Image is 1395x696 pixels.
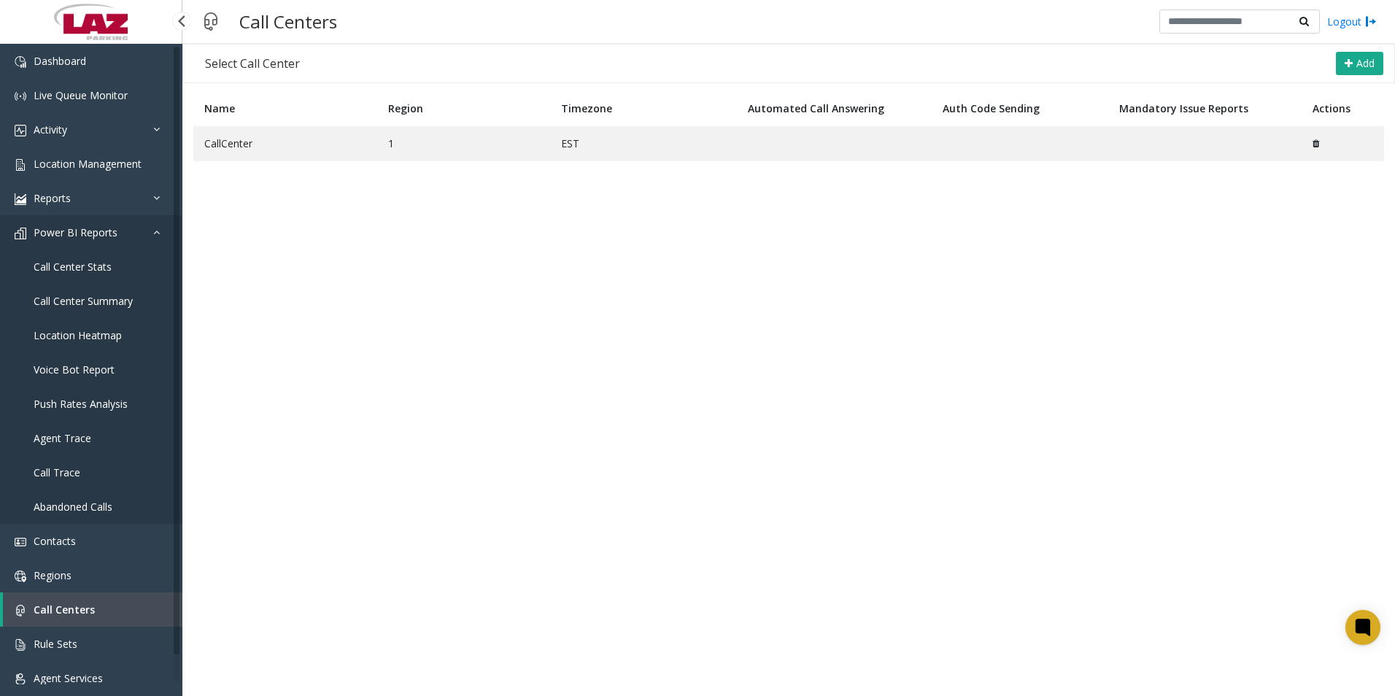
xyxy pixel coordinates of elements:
[15,90,26,102] img: 'icon'
[232,4,344,39] h3: Call Centers
[34,123,67,136] span: Activity
[15,673,26,685] img: 'icon'
[1356,56,1375,70] span: Add
[15,159,26,171] img: 'icon'
[15,193,26,205] img: 'icon'
[34,54,86,68] span: Dashboard
[15,228,26,239] img: 'icon'
[183,47,322,80] div: Select Call Center
[15,536,26,548] img: 'icon'
[377,90,550,126] th: Region
[34,568,72,582] span: Regions
[34,88,128,102] span: Live Queue Monitor
[1302,90,1384,126] th: Actions
[34,500,112,514] span: Abandoned Calls
[1327,14,1377,29] a: Logout
[932,90,1108,126] th: Auth Code Sending
[34,671,103,685] span: Agent Services
[34,294,133,308] span: Call Center Summary
[1365,14,1377,29] img: logout
[737,90,932,126] th: Automated Call Answering
[34,637,77,651] span: Rule Sets
[34,328,122,342] span: Location Heatmap
[550,126,737,161] td: EST
[34,260,112,274] span: Call Center Stats
[377,126,550,161] td: 1
[15,125,26,136] img: 'icon'
[34,431,91,445] span: Agent Trace
[34,363,115,376] span: Voice Bot Report
[34,157,142,171] span: Location Management
[197,4,225,39] img: pageIcon
[15,571,26,582] img: 'icon'
[193,90,377,126] th: Name
[34,397,128,411] span: Push Rates Analysis
[34,603,95,616] span: Call Centers
[34,534,76,548] span: Contacts
[15,56,26,68] img: 'icon'
[15,639,26,651] img: 'icon'
[193,126,377,161] td: CallCenter
[1336,52,1383,75] button: Add
[15,605,26,616] img: 'icon'
[34,191,71,205] span: Reports
[1108,90,1302,126] th: Mandatory Issue Reports
[34,225,117,239] span: Power BI Reports
[550,90,737,126] th: Timezone
[34,465,80,479] span: Call Trace
[3,592,182,627] a: Call Centers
